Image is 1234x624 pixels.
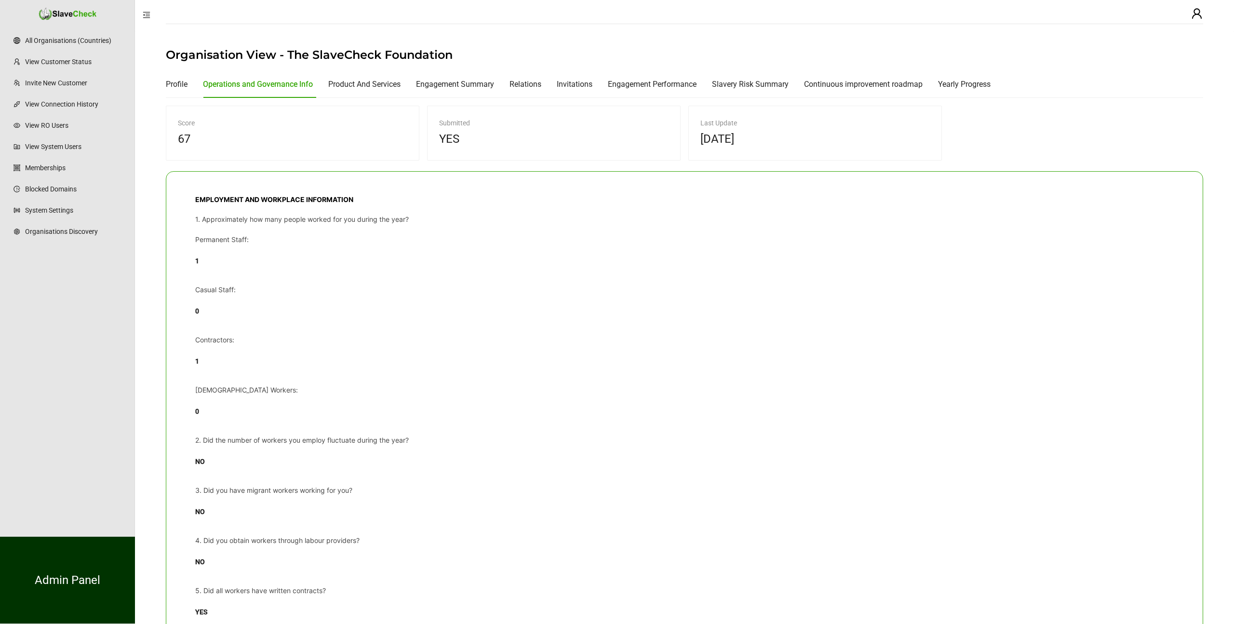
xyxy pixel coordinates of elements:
span: user [1191,8,1203,19]
p: NO [195,556,1174,567]
div: Yearly Progress [938,78,991,90]
span: 67 [178,132,190,146]
label: 3. Did you have migrant workers working for you? [195,485,359,496]
a: Blocked Domains [25,179,125,199]
label: Contractors: [195,335,241,345]
label: Casual Staff: [195,285,242,295]
div: Last Update [700,118,930,128]
span: menu-fold [143,11,150,19]
a: Organisations Discovery [25,222,125,241]
p: 0 [195,406,1174,417]
a: View System Users [25,137,125,156]
div: Engagement Summary [416,78,494,90]
p: 1 [195,356,1174,366]
a: System Settings [25,201,125,220]
div: Slavery Risk Summary [712,78,789,90]
a: View Customer Status [25,52,125,71]
a: Memberships [25,158,125,177]
label: 2. Did the number of workers you employ fluctuate during the year? [195,435,416,446]
a: View RO Users [25,116,125,135]
div: Submitted [439,118,669,128]
label: 4. Did you obtain workers through labour providers? [195,535,366,546]
div: Operations and Governance Info [203,78,313,90]
p: 1 [195,256,1174,266]
label: Seasonal Workers: [195,385,305,395]
h1: Organisation View - The SlaveCheck Foundation [166,47,1203,63]
div: Score [178,118,407,128]
p: NO [195,506,1174,517]
span: 1. Approximately how many people worked for you during the year? [195,215,409,223]
span: EMPLOYMENT AND WORKPLACE INFORMATION [195,195,353,203]
p: YES [195,607,1174,617]
div: Product And Services [328,78,401,90]
p: 0 [195,306,1174,316]
a: All Organisations (Countries) [25,31,125,50]
label: 5. Did all workers have written contracts? [195,585,333,596]
span: YES [439,130,459,149]
a: View Connection History [25,95,125,114]
a: Invite New Customer [25,73,125,93]
div: Profile [166,78,188,90]
div: Engagement Performance [608,78,697,90]
div: Continuous improvement roadmap [804,78,923,90]
label: Permanent Staff: [195,234,255,245]
div: Invitations [557,78,592,90]
p: NO [195,456,1174,467]
div: Relations [510,78,541,90]
span: [DATE] [700,130,734,149]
